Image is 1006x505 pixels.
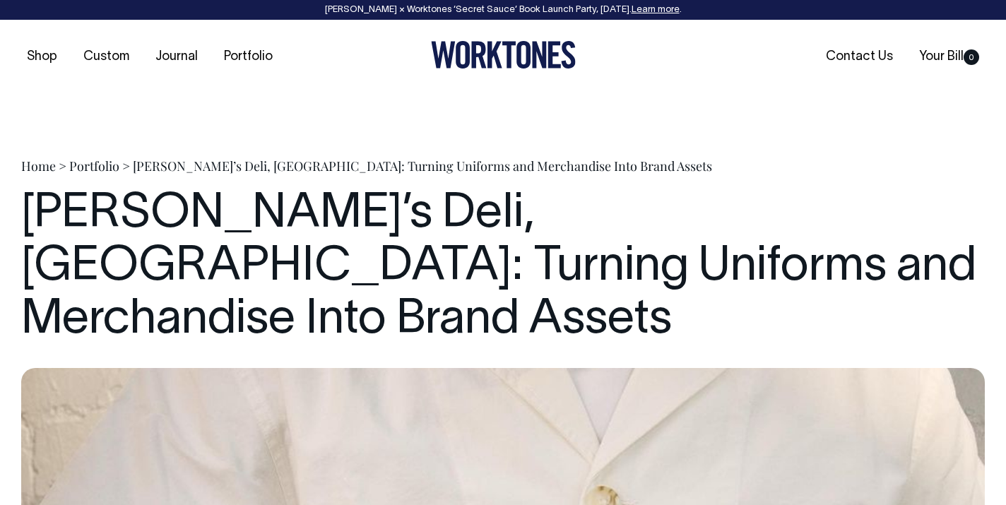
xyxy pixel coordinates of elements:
a: Journal [150,45,203,69]
h1: [PERSON_NAME]’s Deli, [GEOGRAPHIC_DATA]: Turning Uniforms and Merchandise Into Brand Assets [21,189,985,347]
a: Your Bill0 [913,45,985,69]
a: Learn more [632,6,680,14]
a: Shop [21,45,63,69]
a: Custom [78,45,135,69]
a: Home [21,158,56,174]
span: > [122,158,130,174]
a: Portfolio [218,45,278,69]
span: 0 [964,49,979,65]
a: Contact Us [820,45,899,69]
a: Portfolio [69,158,119,174]
div: [PERSON_NAME] × Worktones ‘Secret Sauce’ Book Launch Party, [DATE]. . [14,5,992,15]
span: [PERSON_NAME]’s Deli, [GEOGRAPHIC_DATA]: Turning Uniforms and Merchandise Into Brand Assets [133,158,712,174]
span: > [59,158,66,174]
